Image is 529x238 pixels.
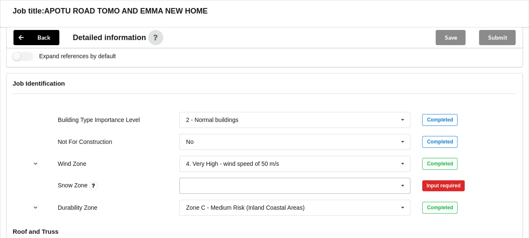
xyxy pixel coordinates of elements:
h3: Job title: [13,6,44,16]
div: 4. Very High - wind speed of 50 m/s [186,161,279,167]
div: Input required [422,180,465,191]
div: Zone C - Medium Risk (Inland Coastal Areas) [186,205,305,211]
button: reference-toggle [27,200,44,215]
label: Not For Construction [58,138,112,145]
div: 2 - Normal buildings [186,117,239,123]
label: Durability Zone [58,204,97,211]
h4: Roof and Truss [13,227,516,235]
label: Building Type Importance Level [58,116,140,123]
h4: Job Identification [13,79,516,87]
label: Snow Zone [58,182,89,189]
button: Back [13,30,59,45]
h3: APOTU ROAD TOMO AND EMMA NEW HOME [44,6,207,16]
div: Completed [422,114,457,126]
div: Completed [422,158,457,170]
div: No [186,139,194,145]
label: Expand references by default [13,52,116,61]
div: Completed [422,202,457,214]
span: Detailed information [73,34,146,41]
div: Completed [422,136,457,148]
label: Wind Zone [58,160,86,167]
button: reference-toggle [27,156,44,171]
